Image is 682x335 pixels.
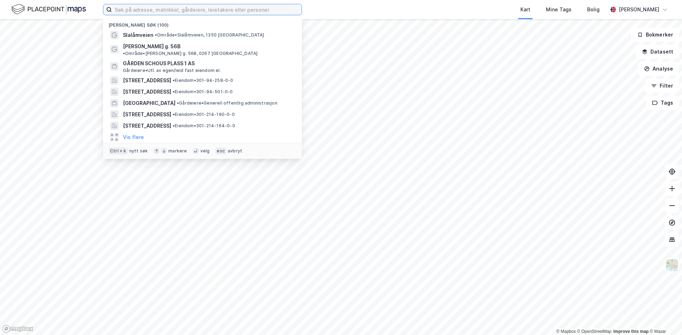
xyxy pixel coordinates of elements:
[123,110,171,119] span: [STREET_ADDRESS]
[173,112,235,117] span: Eiendom • 301-214-190-0-0
[177,100,277,106] span: Gårdeiere • Generell offentlig administrasjon
[168,148,187,154] div: markere
[173,89,175,94] span: •
[123,42,180,51] span: [PERSON_NAME] g. 56B
[665,258,679,272] img: Z
[155,32,157,38] span: •
[11,3,86,16] img: logo.f888ab2527a4732fd821a326f86c7f29.svg
[631,28,679,42] button: Bokmerker
[123,59,293,68] span: GÅRDEN SCHOUS PLASS 1 AS
[638,62,679,76] button: Analyse
[173,78,233,83] span: Eiendom • 301-94-258-0-0
[123,88,171,96] span: [STREET_ADDRESS]
[645,79,679,93] button: Filter
[646,301,682,335] div: Kontrollprogram for chat
[173,123,235,129] span: Eiendom • 301-214-164-0-0
[613,329,649,334] a: Improve this map
[619,5,659,14] div: [PERSON_NAME]
[215,147,226,155] div: esc
[103,17,302,29] div: [PERSON_NAME] søk (100)
[173,78,175,83] span: •
[123,99,175,107] span: [GEOGRAPHIC_DATA]
[123,51,125,56] span: •
[123,31,153,39] span: Slalåmveien
[556,329,576,334] a: Mapbox
[520,5,530,14] div: Kart
[173,89,233,95] span: Eiendom • 301-94-501-0-0
[129,148,148,154] div: nytt søk
[646,301,682,335] iframe: Chat Widget
[173,112,175,117] span: •
[200,148,210,154] div: velg
[155,32,264,38] span: Område • Slalåmveien, 1350 [GEOGRAPHIC_DATA]
[173,123,175,128] span: •
[646,96,679,110] button: Tags
[577,329,612,334] a: OpenStreetMap
[177,100,179,106] span: •
[587,5,600,14] div: Bolig
[123,133,144,141] button: Vis flere
[546,5,572,14] div: Mine Tags
[123,68,221,73] span: Gårdeiere • Utl. av egen/leid fast eiendom el.
[123,51,258,56] span: Område • [PERSON_NAME] g. 56B, 0267 [GEOGRAPHIC_DATA]
[109,147,128,155] div: Ctrl + k
[123,122,171,130] span: [STREET_ADDRESS]
[112,4,302,15] input: Søk på adresse, matrikkel, gårdeiere, leietakere eller personer
[123,76,171,85] span: [STREET_ADDRESS]
[636,45,679,59] button: Datasett
[228,148,242,154] div: avbryt
[2,325,33,333] a: Mapbox homepage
